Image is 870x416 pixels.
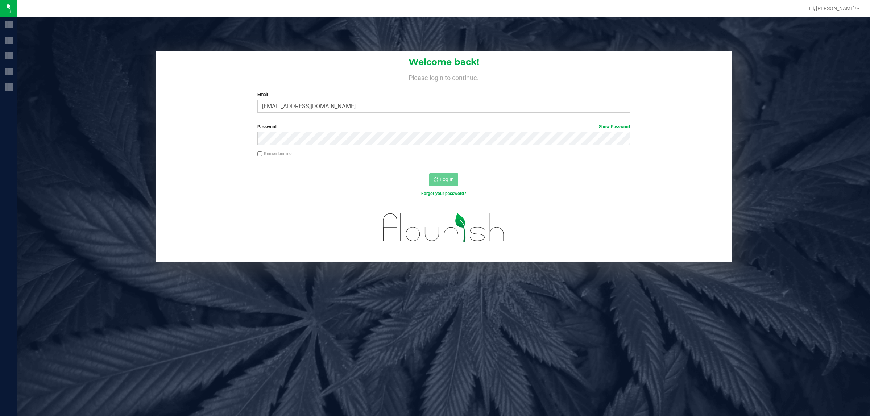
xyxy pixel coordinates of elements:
[809,5,856,11] span: Hi, [PERSON_NAME]!
[599,124,630,129] a: Show Password
[440,176,454,182] span: Log In
[257,124,277,129] span: Password
[429,173,458,186] button: Log In
[421,191,466,196] a: Forgot your password?
[156,72,732,81] h4: Please login to continue.
[257,91,630,98] label: Email
[156,57,732,67] h1: Welcome back!
[257,151,262,157] input: Remember me
[257,150,291,157] label: Remember me
[372,204,516,251] img: flourish_logo.svg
